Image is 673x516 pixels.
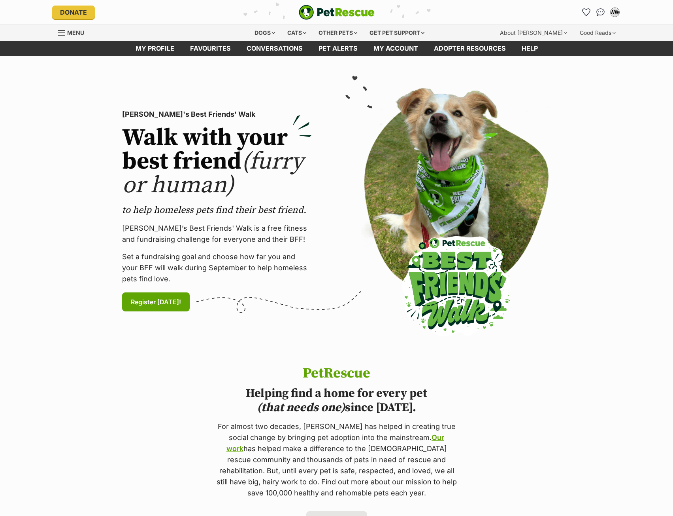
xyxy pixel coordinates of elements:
span: (furry or human) [122,147,304,200]
a: Favourites [182,41,239,56]
h2: Walk with your best friend [122,126,312,197]
div: Get pet support [364,25,430,41]
div: Cats [282,25,312,41]
p: [PERSON_NAME]'s Best Friends' Walk [122,109,312,120]
a: PetRescue [299,5,375,20]
a: Adopter resources [426,41,514,56]
div: WW [611,8,619,16]
i: (that needs one) [257,400,345,415]
div: Good Reads [574,25,621,41]
h1: PetRescue [215,366,458,381]
a: Help [514,41,546,56]
a: Donate [52,6,95,19]
a: My profile [128,41,182,56]
button: My account [609,6,621,19]
a: Pet alerts [311,41,366,56]
a: Conversations [594,6,607,19]
a: My account [366,41,426,56]
div: About [PERSON_NAME] [494,25,573,41]
img: logo-e224e6f780fb5917bec1dbf3a21bbac754714ae5b6737aabdf751b685950b380.svg [299,5,375,20]
ul: Account quick links [580,6,621,19]
h2: Helping find a home for every pet since [DATE]. [215,386,458,415]
a: conversations [239,41,311,56]
p: Set a fundraising goal and choose how far you and your BFF will walk during September to help hom... [122,251,312,285]
p: to help homeless pets find their best friend. [122,204,312,216]
p: [PERSON_NAME]’s Best Friends' Walk is a free fitness and fundraising challenge for everyone and t... [122,223,312,245]
a: Menu [58,25,90,39]
div: Other pets [313,25,363,41]
div: Dogs [249,25,281,41]
span: Register [DATE]! [131,297,181,307]
span: Menu [67,29,84,36]
p: For almost two decades, [PERSON_NAME] has helped in creating true social change by bringing pet a... [215,421,458,499]
a: Favourites [580,6,593,19]
img: chat-41dd97257d64d25036548639549fe6c8038ab92f7586957e7f3b1b290dea8141.svg [596,8,605,16]
a: Register [DATE]! [122,292,190,311]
